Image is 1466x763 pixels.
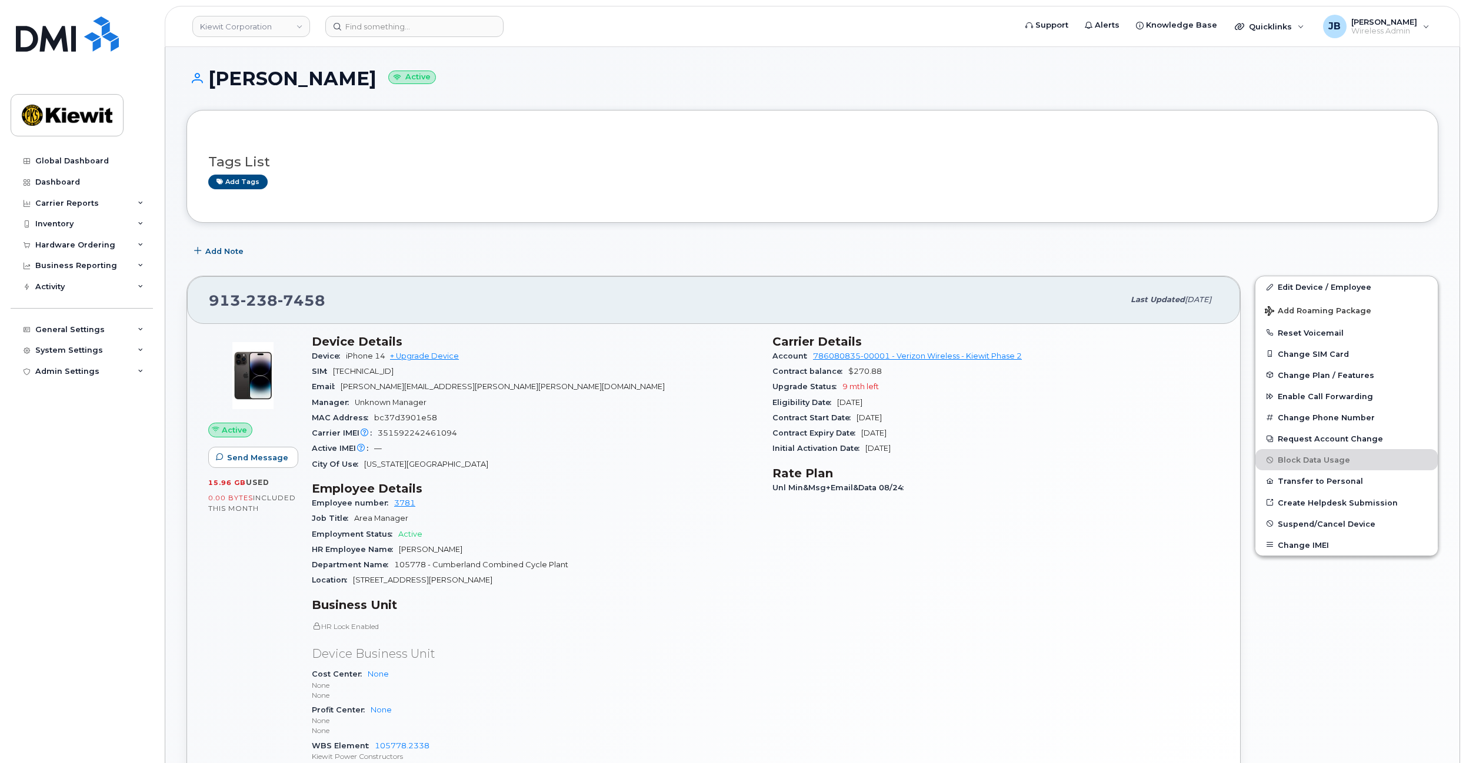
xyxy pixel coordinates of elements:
[1278,519,1375,528] span: Suspend/Cancel Device
[312,460,364,468] span: City Of Use
[208,447,298,468] button: Send Message
[208,175,268,189] a: Add tags
[388,71,436,84] small: Active
[312,498,394,507] span: Employee number
[837,398,862,407] span: [DATE]
[312,705,371,714] span: Profit Center
[312,352,346,360] span: Device
[278,292,325,309] span: 7458
[208,494,253,502] span: 0.00 Bytes
[208,478,246,487] span: 15.96 GB
[842,382,879,391] span: 9 mth left
[368,670,389,678] a: None
[353,575,492,584] span: [STREET_ADDRESS][PERSON_NAME]
[1255,513,1438,534] button: Suspend/Cancel Device
[312,429,378,437] span: Carrier IMEI
[227,452,288,463] span: Send Message
[208,155,1417,169] h3: Tags List
[205,246,244,257] span: Add Note
[390,352,459,360] a: + Upgrade Device
[813,352,1022,360] a: 786080835-00001 - Verizon Wireless - Kiewit Phase 2
[772,429,861,437] span: Contract Expiry Date
[1185,295,1211,304] span: [DATE]
[312,334,758,349] h3: Device Details
[312,670,368,678] span: Cost Center
[1415,712,1457,754] iframe: Messenger Launcher
[186,240,254,262] button: Add Note
[312,413,374,422] span: MAC Address
[1265,306,1371,317] span: Add Roaming Package
[394,498,415,507] a: 3781
[1278,370,1374,379] span: Change Plan / Features
[312,444,374,453] span: Active IMEI
[312,560,394,569] span: Department Name
[772,367,848,376] span: Contract balance
[399,545,462,554] span: [PERSON_NAME]
[1255,428,1438,449] button: Request Account Change
[186,68,1438,89] h1: [PERSON_NAME]
[1278,392,1373,401] span: Enable Call Forwarding
[346,352,385,360] span: iPhone 14
[312,680,758,690] p: None
[341,382,665,391] span: [PERSON_NAME][EMAIL_ADDRESS][PERSON_NAME][PERSON_NAME][DOMAIN_NAME]
[374,413,437,422] span: bc37d3901e58
[312,741,375,750] span: WBS Element
[312,514,354,523] span: Job Title
[378,429,457,437] span: 351592242461094
[1255,364,1438,386] button: Change Plan / Features
[333,367,394,376] span: [TECHNICAL_ID]
[772,398,837,407] span: Eligibility Date
[312,645,758,662] p: Device Business Unit
[241,292,278,309] span: 238
[312,715,758,725] p: None
[772,444,865,453] span: Initial Activation Date
[312,751,758,761] p: Kiewit Power Constructors
[1255,449,1438,470] button: Block Data Usage
[209,292,325,309] span: 913
[1255,322,1438,343] button: Reset Voicemail
[861,429,887,437] span: [DATE]
[312,725,758,735] p: None
[1255,298,1438,322] button: Add Roaming Package
[312,481,758,496] h3: Employee Details
[218,340,288,411] img: image20231002-3703462-njx0qo.jpeg
[1255,343,1438,364] button: Change SIM Card
[1255,534,1438,555] button: Change IMEI
[772,466,1219,480] h3: Rate Plan
[398,530,422,538] span: Active
[1255,386,1438,407] button: Enable Call Forwarding
[394,560,568,569] span: 105778 - Cumberland Combined Cycle Plant
[312,690,758,700] p: None
[355,398,427,407] span: Unknown Manager
[1255,470,1438,491] button: Transfer to Personal
[312,382,341,391] span: Email
[772,352,813,360] span: Account
[354,514,408,523] span: Area Manager
[246,478,269,487] span: used
[772,413,857,422] span: Contract Start Date
[1255,492,1438,513] a: Create Helpdesk Submission
[222,424,247,436] span: Active
[312,398,355,407] span: Manager
[375,741,429,750] a: 105778.2338
[312,598,758,612] h3: Business Unit
[374,444,382,453] span: —
[312,530,398,538] span: Employment Status
[857,413,882,422] span: [DATE]
[1255,407,1438,428] button: Change Phone Number
[1131,295,1185,304] span: Last updated
[208,493,296,513] span: included this month
[772,382,842,391] span: Upgrade Status
[848,367,882,376] span: $270.88
[312,621,758,631] p: HR Lock Enabled
[1255,276,1438,297] a: Edit Device / Employee
[312,575,353,584] span: Location
[364,460,488,468] span: [US_STATE][GEOGRAPHIC_DATA]
[772,483,909,492] span: Unl Min&Msg+Email&Data 08/24
[371,705,392,714] a: None
[772,334,1219,349] h3: Carrier Details
[312,367,333,376] span: SIM
[865,444,891,453] span: [DATE]
[312,545,399,554] span: HR Employee Name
